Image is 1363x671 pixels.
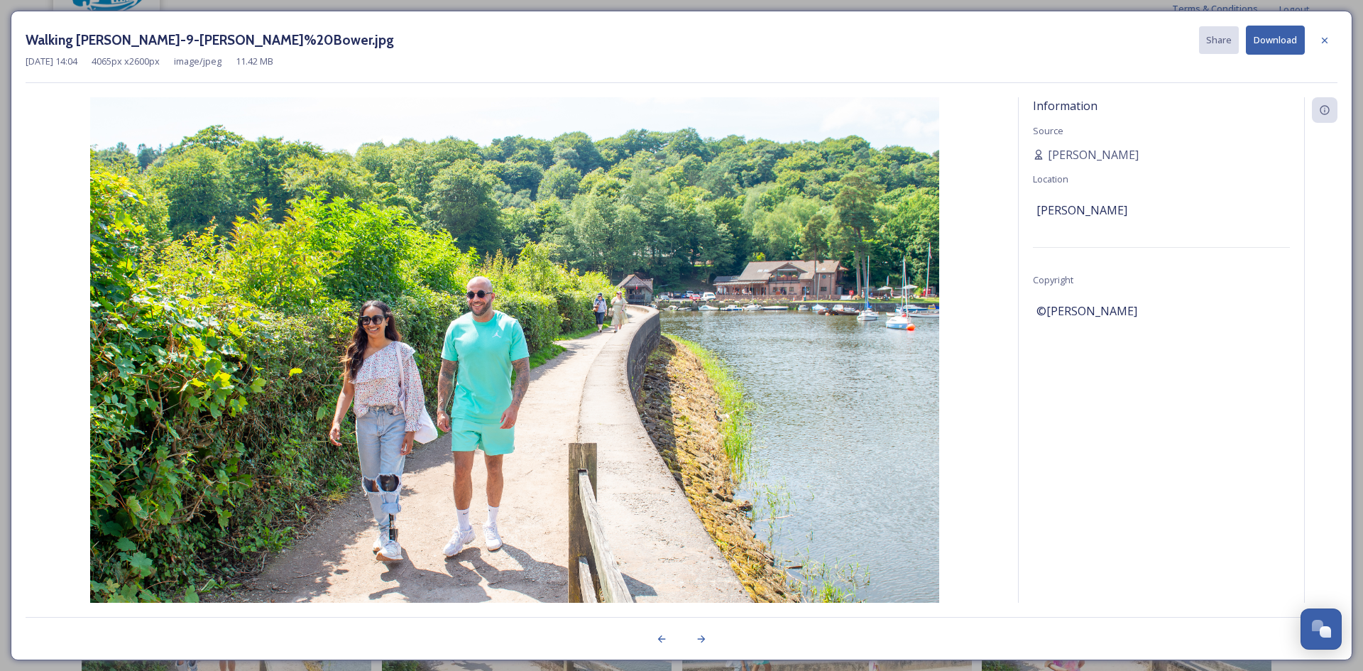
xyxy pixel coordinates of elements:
img: Walking%20Rudyard%20Lake-9-Cathy%2520Bower.jpg [26,97,1004,640]
span: Source [1033,124,1063,137]
span: Information [1033,98,1097,114]
h3: Walking [PERSON_NAME]-9-[PERSON_NAME]%20Bower.jpg [26,30,394,50]
span: 11.42 MB [236,55,273,68]
span: image/jpeg [174,55,221,68]
button: Open Chat [1301,609,1342,650]
span: [PERSON_NAME] [1036,202,1127,219]
button: Download [1246,26,1305,55]
span: ©[PERSON_NAME] [1036,302,1137,320]
span: [DATE] 14:04 [26,55,77,68]
span: [PERSON_NAME] [1048,146,1139,163]
span: Copyright [1033,273,1073,286]
button: Share [1199,26,1239,54]
span: 4065 px x 2600 px [92,55,160,68]
span: Location [1033,173,1068,185]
